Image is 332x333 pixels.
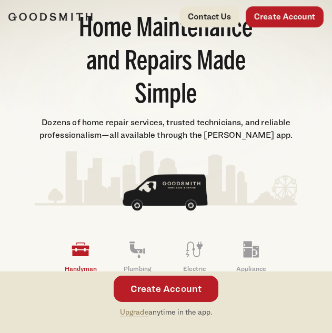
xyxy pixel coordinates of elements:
[61,13,271,112] h1: Home Maintenance and Repairs Made Simple
[223,233,279,280] a: Appliance
[52,233,109,280] a: Handyman
[166,264,223,274] p: Electric
[109,233,166,280] a: Plumbing
[52,264,109,274] p: Handyman
[8,13,93,21] img: Goodsmith
[246,6,324,27] a: Create Account
[166,233,223,280] a: Electric
[114,276,219,302] a: Create Account
[179,6,239,27] a: Contact Us
[120,306,213,318] p: anytime in the app.
[109,264,166,274] p: Plumbing
[39,117,293,140] span: Dozens of home repair services, trusted technicians, and reliable professionalism—all available t...
[223,264,279,274] p: Appliance
[120,307,148,316] a: Upgrade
